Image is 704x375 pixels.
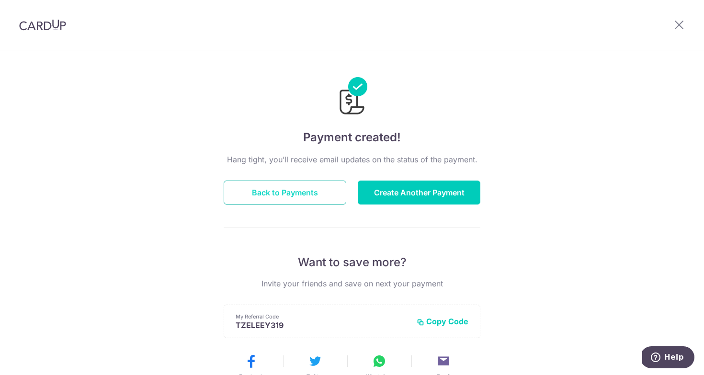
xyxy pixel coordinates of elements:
img: CardUp [19,19,66,31]
button: Copy Code [417,317,468,326]
p: My Referral Code [236,313,409,320]
button: Back to Payments [224,181,346,205]
h4: Payment created! [224,129,480,146]
p: TZELEEY319 [236,320,409,330]
button: Create Another Payment [358,181,480,205]
p: Hang tight, you’ll receive email updates on the status of the payment. [224,154,480,165]
img: Payments [337,77,367,117]
p: Invite your friends and save on next your payment [224,278,480,289]
p: Want to save more? [224,255,480,270]
iframe: Opens a widget where you can find more information [642,346,694,370]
